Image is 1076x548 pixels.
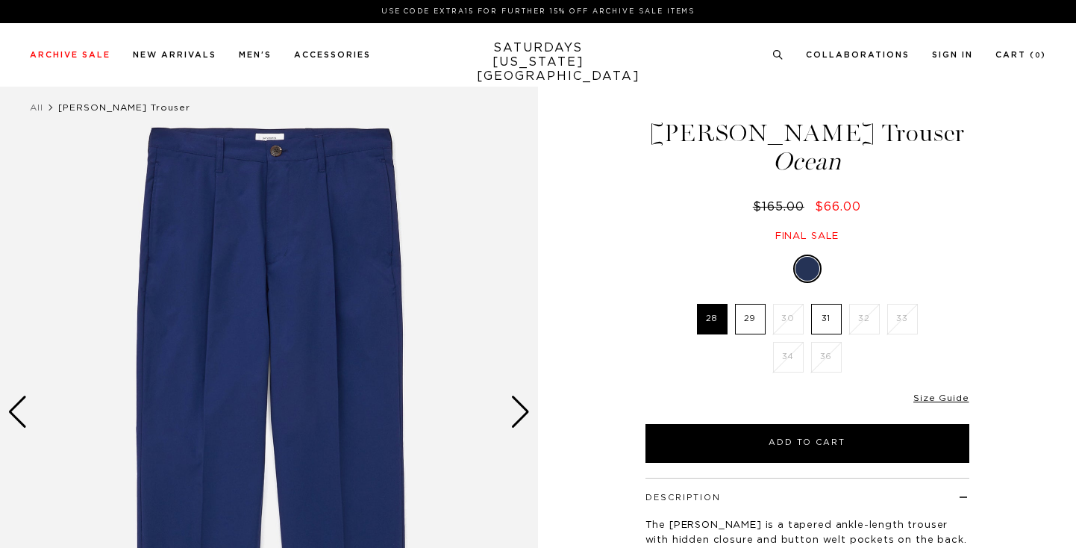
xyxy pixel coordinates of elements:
button: Description [645,493,721,502]
small: 0 [1035,52,1041,59]
a: Archive Sale [30,51,110,59]
h1: [PERSON_NAME] Trouser [643,121,972,174]
label: 31 [811,304,842,334]
span: [PERSON_NAME] Trouser [58,103,190,112]
a: Size Guide [913,393,969,402]
a: New Arrivals [133,51,216,59]
div: Final sale [643,230,972,243]
span: Ocean [643,149,972,174]
a: SATURDAYS[US_STATE][GEOGRAPHIC_DATA] [477,41,600,84]
span: $66.00 [815,201,861,213]
a: Cart (0) [995,51,1046,59]
label: 29 [735,304,766,334]
del: $165.00 [753,201,810,213]
a: Men's [239,51,272,59]
p: Use Code EXTRA15 for Further 15% Off Archive Sale Items [36,6,1040,17]
a: Accessories [294,51,371,59]
div: Previous slide [7,396,28,429]
button: Add to Cart [645,424,969,463]
div: Next slide [510,396,531,429]
label: 28 [697,304,728,334]
a: All [30,103,43,112]
a: Sign In [932,51,973,59]
a: Collaborations [806,51,910,59]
